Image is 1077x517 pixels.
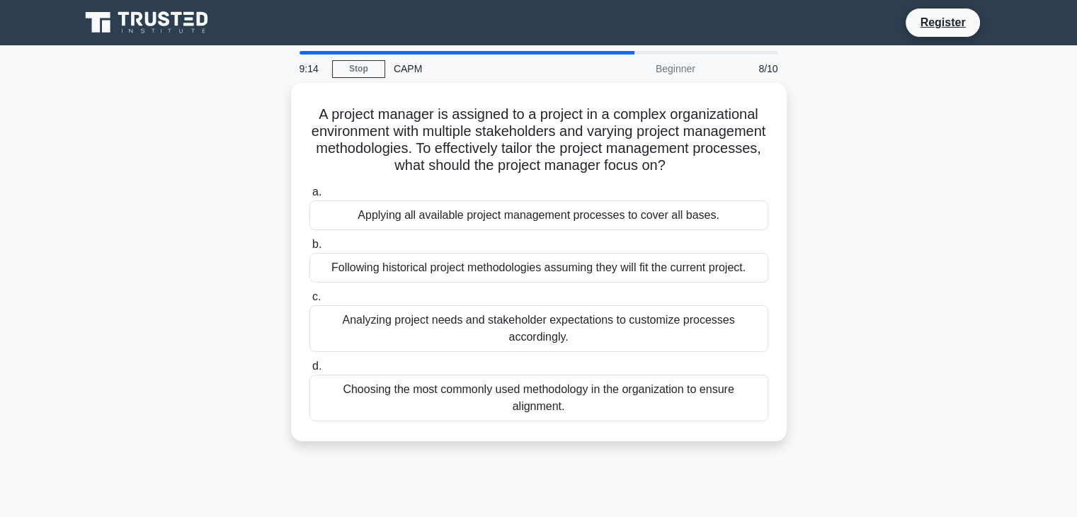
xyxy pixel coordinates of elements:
[580,55,704,83] div: Beginner
[911,13,974,31] a: Register
[309,375,768,421] div: Choosing the most commonly used methodology in the organization to ensure alignment.
[312,360,321,372] span: d.
[308,106,770,175] h5: A project manager is assigned to a project in a complex organizational environment with multiple ...
[312,290,321,302] span: c.
[312,238,321,250] span: b.
[291,55,332,83] div: 9:14
[309,200,768,230] div: Applying all available project management processes to cover all bases.
[385,55,580,83] div: CAPM
[332,60,385,78] a: Stop
[309,305,768,352] div: Analyzing project needs and stakeholder expectations to customize processes accordingly.
[704,55,787,83] div: 8/10
[309,253,768,283] div: Following historical project methodologies assuming they will fit the current project.
[312,186,321,198] span: a.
